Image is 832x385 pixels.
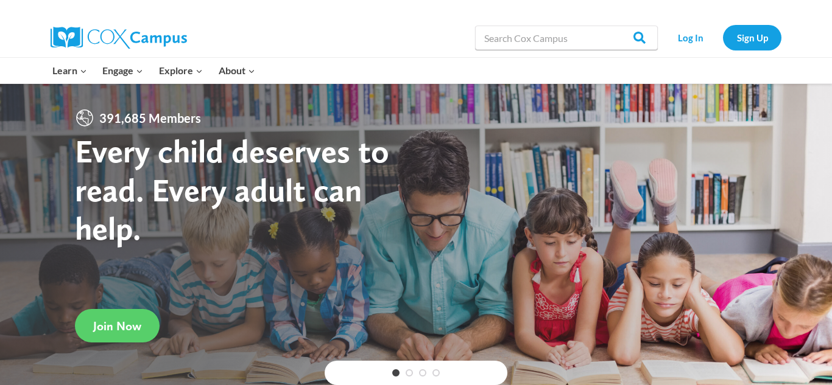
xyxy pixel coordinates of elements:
[75,131,389,248] strong: Every child deserves to read. Every adult can help.
[102,63,143,78] span: Engage
[723,25,781,50] a: Sign Up
[219,63,255,78] span: About
[432,369,440,376] a: 4
[475,26,658,50] input: Search Cox Campus
[94,108,206,128] span: 391,685 Members
[75,309,160,342] a: Join Now
[664,25,781,50] nav: Secondary Navigation
[52,63,87,78] span: Learn
[406,369,413,376] a: 2
[159,63,203,78] span: Explore
[419,369,426,376] a: 3
[93,319,141,333] span: Join Now
[664,25,717,50] a: Log In
[44,58,263,83] nav: Primary Navigation
[51,27,187,49] img: Cox Campus
[392,369,400,376] a: 1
